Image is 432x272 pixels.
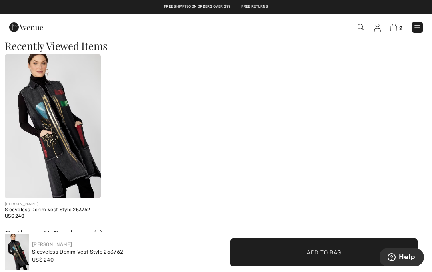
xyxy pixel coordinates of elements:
[390,22,402,32] a: 2
[241,4,268,10] a: Free Returns
[374,24,381,32] img: My Info
[32,242,72,247] a: [PERSON_NAME]
[9,23,43,30] a: 1ère Avenue
[164,4,231,10] a: Free shipping on orders over $99
[5,207,101,213] div: Sleeveless Denim Vest Style 253762
[399,25,402,31] span: 2
[307,248,341,256] span: Add to Bag
[5,213,24,219] span: US$ 240
[230,238,418,266] button: Add to Bag
[380,248,424,268] iframe: Opens a widget where you can find more information
[5,229,427,240] h3: Ratings & Reviews (1)
[390,24,397,31] img: Shopping Bag
[5,54,101,198] img: Sleeveless Denim Vest Style 253762
[5,201,101,207] div: [PERSON_NAME]
[236,4,236,10] span: |
[5,234,29,270] img: Sleeveless Denim Vest Style 253762
[9,19,43,35] img: 1ère Avenue
[32,257,54,263] span: US$ 240
[32,248,123,256] div: Sleeveless Denim Vest Style 253762
[413,24,421,32] img: Menu
[5,41,427,51] h3: Recently Viewed Items
[358,24,364,31] img: Search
